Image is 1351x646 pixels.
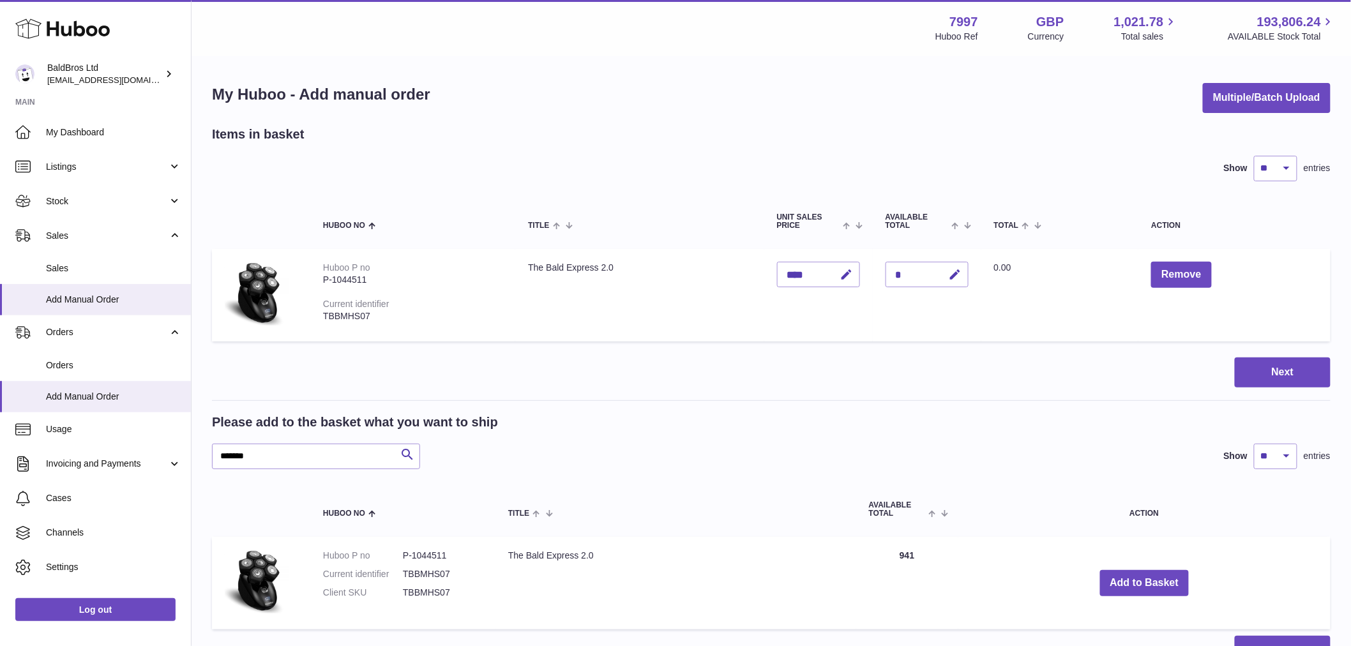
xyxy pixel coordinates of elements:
[1228,13,1336,43] a: 193,806.24 AVAILABLE Stock Total
[935,31,978,43] div: Huboo Ref
[958,488,1331,530] th: Action
[46,262,181,274] span: Sales
[949,13,978,31] strong: 7997
[46,458,168,470] span: Invoicing and Payments
[1235,357,1331,387] button: Next
[994,262,1011,273] span: 0.00
[1036,13,1064,31] strong: GBP
[47,75,188,85] span: [EMAIL_ADDRESS][DOMAIN_NAME]
[47,62,162,86] div: BaldBros Ltd
[1304,162,1331,174] span: entries
[1028,31,1064,43] div: Currency
[46,161,168,173] span: Listings
[46,527,181,539] span: Channels
[46,326,168,338] span: Orders
[1224,162,1248,174] label: Show
[212,126,305,143] h2: Items in basket
[1257,13,1321,31] span: 193,806.24
[403,568,483,580] dd: TBBMHS07
[15,64,34,84] img: internalAdmin-7997@internal.huboo.com
[994,222,1019,230] span: Total
[46,359,181,372] span: Orders
[323,587,403,599] dt: Client SKU
[886,213,949,230] span: AVAILABLE Total
[403,587,483,599] dd: TBBMHS07
[1224,450,1248,462] label: Show
[323,568,403,580] dt: Current identifier
[212,84,430,105] h1: My Huboo - Add manual order
[15,598,176,621] a: Log out
[777,213,840,230] span: Unit Sales Price
[225,262,289,326] img: The Bald Express 2.0
[323,509,365,518] span: Huboo no
[323,550,403,562] dt: Huboo P no
[46,391,181,403] span: Add Manual Order
[1151,262,1211,288] button: Remove
[508,509,529,518] span: Title
[495,537,856,629] td: The Bald Express 2.0
[323,222,365,230] span: Huboo no
[528,222,549,230] span: Title
[1228,31,1336,43] span: AVAILABLE Stock Total
[46,126,181,139] span: My Dashboard
[1151,222,1318,230] div: Action
[46,423,181,435] span: Usage
[46,294,181,306] span: Add Manual Order
[1114,13,1179,43] a: 1,021.78 Total sales
[1100,570,1189,596] button: Add to Basket
[856,537,958,629] td: 941
[1114,13,1164,31] span: 1,021.78
[323,310,502,322] div: TBBMHS07
[46,230,168,242] span: Sales
[323,262,370,273] div: Huboo P no
[46,195,168,207] span: Stock
[1304,450,1331,462] span: entries
[515,249,764,342] td: The Bald Express 2.0
[1121,31,1178,43] span: Total sales
[323,274,502,286] div: P-1044511
[225,550,289,613] img: The Bald Express 2.0
[46,561,181,573] span: Settings
[403,550,483,562] dd: P-1044511
[323,299,389,309] div: Current identifier
[869,501,926,518] span: AVAILABLE Total
[1203,83,1331,113] button: Multiple/Batch Upload
[46,492,181,504] span: Cases
[212,414,498,431] h2: Please add to the basket what you want to ship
